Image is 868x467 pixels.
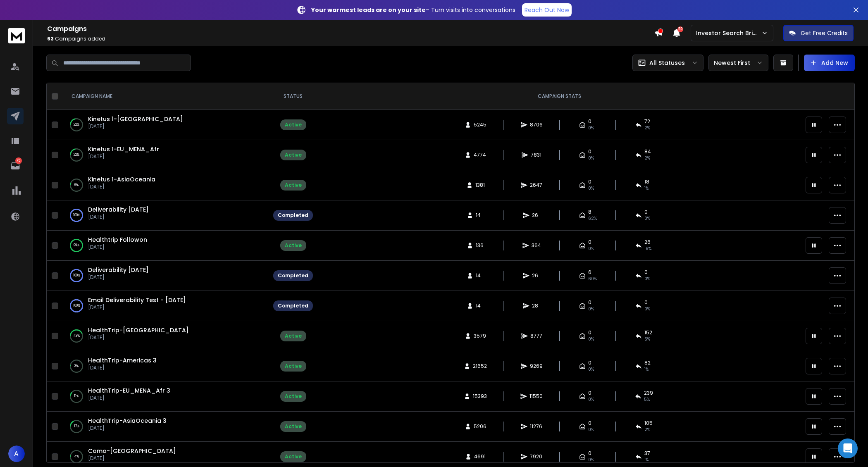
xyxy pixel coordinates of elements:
[278,212,308,219] div: Completed
[8,28,25,43] img: logo
[588,329,591,336] span: 0
[88,175,155,183] a: Kinetus 1-AsiaOceania
[644,329,652,336] span: 152
[285,122,302,128] div: Active
[644,215,650,222] span: 0 %
[644,450,650,457] span: 37
[62,83,268,110] th: CAMPAIGN NAME
[644,276,650,282] span: 0 %
[530,363,543,369] span: 9269
[532,212,540,219] span: 26
[783,25,854,41] button: Get Free Credits
[88,386,170,395] a: HealthTrip-EU_MENA_Afr 3
[588,155,594,162] span: 0%
[285,393,302,400] div: Active
[62,110,268,140] td: 22%Kinetus 1-[GEOGRAPHIC_DATA][DATE]
[644,245,651,252] span: 19 %
[801,29,848,37] p: Get Free Credits
[88,425,167,431] p: [DATE]
[74,392,79,400] p: 11 %
[74,151,79,159] p: 22 %
[530,333,542,339] span: 8777
[285,242,302,249] div: Active
[588,306,594,312] span: 0%
[475,182,485,188] span: 1381
[644,179,649,185] span: 18
[62,140,268,170] td: 22%Kinetus 1-EU_MENA_Afr[DATE]
[88,395,170,401] p: [DATE]
[476,272,484,279] span: 14
[15,157,22,164] p: 75
[88,266,149,274] span: Deliverability [DATE]
[88,365,157,371] p: [DATE]
[88,356,157,365] span: HealthTrip-Americas 3
[62,351,268,381] td: 3%HealthTrip-Americas 3[DATE]
[285,182,302,188] div: Active
[644,366,649,373] span: 1 %
[644,390,653,396] span: 239
[278,303,308,309] div: Completed
[677,26,683,32] span: 50
[588,179,591,185] span: 0
[588,420,591,426] span: 0
[88,153,159,160] p: [DATE]
[644,185,649,192] span: 1 %
[588,336,594,343] span: 0%
[88,205,149,214] span: Deliverability [DATE]
[73,272,80,280] p: 100 %
[88,145,159,153] span: Kinetus 1-EU_MENA_Afr
[530,453,542,460] span: 7920
[588,118,591,125] span: 0
[473,393,487,400] span: 15393
[88,334,189,341] p: [DATE]
[529,393,543,400] span: 11550
[532,272,540,279] span: 26
[644,125,650,131] span: 2 %
[88,236,147,244] a: Healthtrip Followon
[588,457,594,463] span: 0%
[88,326,189,334] a: HealthTrip-[GEOGRAPHIC_DATA]
[88,214,149,220] p: [DATE]
[8,446,25,462] span: A
[285,333,302,339] div: Active
[588,125,594,131] span: 0%
[530,182,542,188] span: 2647
[62,291,268,321] td: 100%Email Deliverability Test - [DATE][DATE]
[73,211,80,219] p: 100 %
[74,362,79,370] p: 3 %
[588,299,591,306] span: 0
[474,122,486,128] span: 5245
[644,209,648,215] span: 0
[62,231,268,261] td: 99%Healthtrip Followon[DATE]
[62,170,268,200] td: 6%Kinetus 1-AsiaOceania[DATE]
[88,123,183,130] p: [DATE]
[588,396,594,403] span: 0%
[644,239,651,245] span: 26
[644,155,650,162] span: 2 %
[588,239,591,245] span: 0
[644,269,648,276] span: 0
[73,302,80,310] p: 100 %
[88,417,167,425] a: HealthTrip-AsiaOceania 3
[474,333,486,339] span: 3579
[311,6,515,14] p: – Turn visits into conversations
[285,423,302,430] div: Active
[588,148,591,155] span: 0
[74,121,79,129] p: 22 %
[476,212,484,219] span: 14
[644,118,650,125] span: 72
[838,438,858,458] div: Open Intercom Messenger
[88,115,183,123] span: Kinetus 1-[GEOGRAPHIC_DATA]
[588,245,594,252] span: 0%
[588,276,597,282] span: 60 %
[588,269,591,276] span: 6
[88,304,186,311] p: [DATE]
[318,83,801,110] th: CAMPAIGN STATS
[473,363,487,369] span: 21652
[74,453,79,461] p: 4 %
